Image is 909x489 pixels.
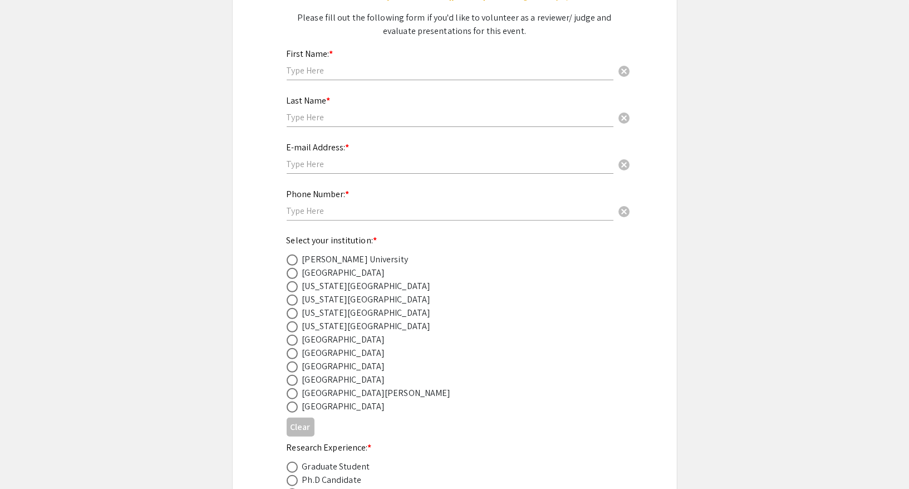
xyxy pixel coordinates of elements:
[613,153,636,175] button: Clear
[302,280,431,293] div: [US_STATE][GEOGRAPHIC_DATA]
[287,11,623,38] p: Please fill out the following form if you'd like to volunteer as a reviewer/ judge and evaluate p...
[302,320,431,333] div: [US_STATE][GEOGRAPHIC_DATA]
[287,158,613,170] input: Type Here
[613,106,636,128] button: Clear
[287,95,331,106] mat-label: Last Name
[287,442,372,453] mat-label: Research Experience:
[618,158,631,172] span: cancel
[302,266,385,280] div: [GEOGRAPHIC_DATA]
[302,473,361,487] div: Ph.D Candidate
[287,188,350,200] mat-label: Phone Number:
[287,234,377,246] mat-label: Select your institution:
[302,460,370,473] div: Graduate Student
[8,439,47,481] iframe: Chat
[287,48,333,60] mat-label: First Name:
[287,141,350,153] mat-label: E-mail Address:
[613,60,636,82] button: Clear
[287,65,613,76] input: Type Here
[302,253,408,266] div: [PERSON_NAME] University
[302,346,385,360] div: [GEOGRAPHIC_DATA]
[302,306,431,320] div: [US_STATE][GEOGRAPHIC_DATA]
[287,418,315,436] button: Clear
[613,199,636,222] button: Clear
[302,333,385,346] div: [GEOGRAPHIC_DATA]
[618,65,631,78] span: cancel
[287,205,613,217] input: Type Here
[302,360,385,373] div: [GEOGRAPHIC_DATA]
[618,111,631,125] span: cancel
[302,400,385,413] div: [GEOGRAPHIC_DATA]
[302,293,431,306] div: [US_STATE][GEOGRAPHIC_DATA]
[302,387,451,400] div: [GEOGRAPHIC_DATA][PERSON_NAME]
[618,205,631,218] span: cancel
[287,111,613,123] input: Type Here
[302,373,385,387] div: [GEOGRAPHIC_DATA]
